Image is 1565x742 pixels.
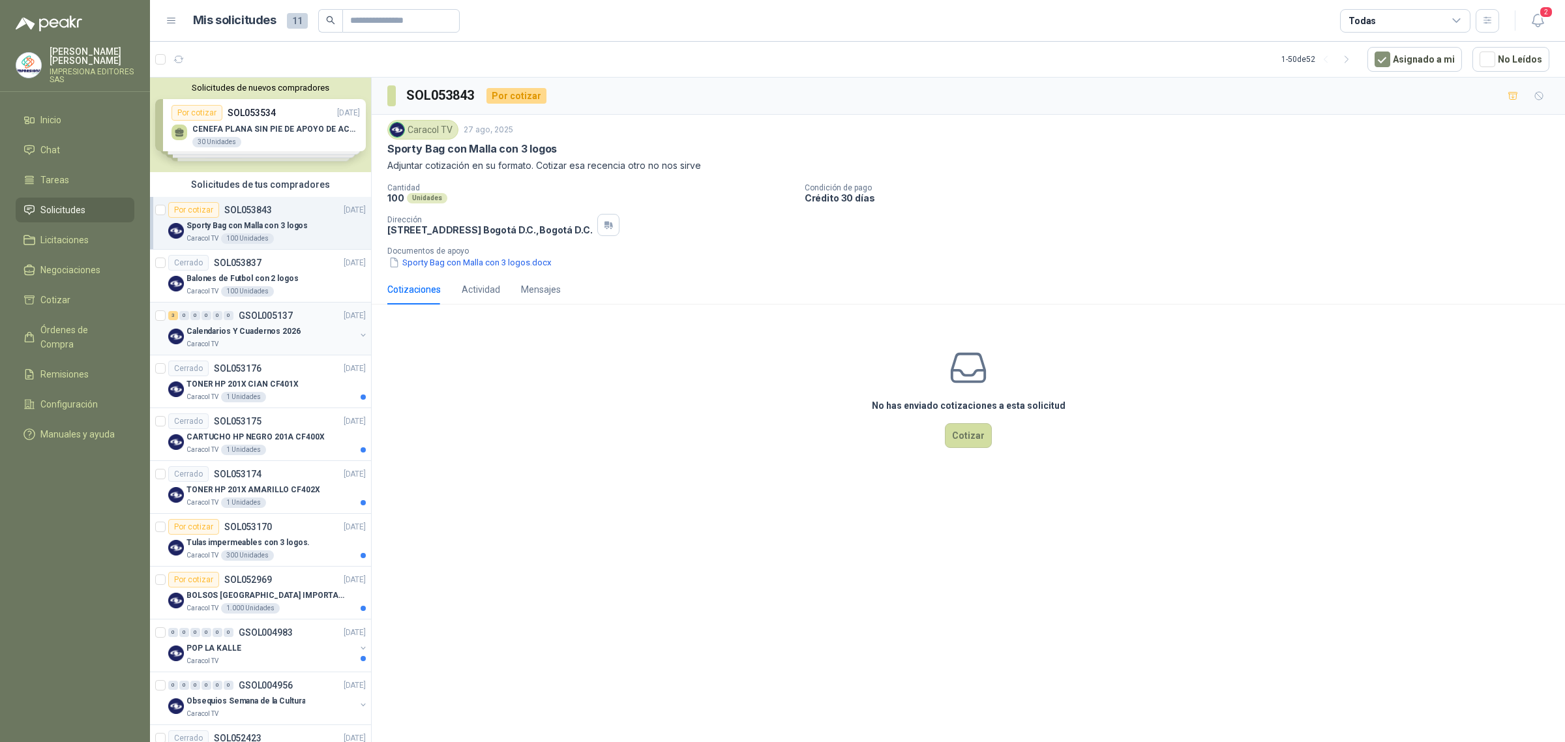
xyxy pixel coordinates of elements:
[168,466,209,482] div: Cerrado
[872,398,1066,413] h3: No has enviado cotizaciones a esta solicitud
[179,311,189,320] div: 0
[186,220,308,232] p: Sporty Bag con Malla con 3 logos
[224,205,272,215] p: SOL053843
[16,392,134,417] a: Configuración
[387,224,592,235] p: [STREET_ADDRESS] Bogotá D.C. , Bogotá D.C.
[344,679,366,692] p: [DATE]
[201,311,211,320] div: 0
[186,537,310,549] p: Tulas impermeables con 3 logos.
[201,628,211,637] div: 0
[168,329,184,344] img: Company Logo
[190,311,200,320] div: 0
[344,257,366,269] p: [DATE]
[40,293,70,307] span: Cotizar
[387,183,794,192] p: Cantidad
[387,120,458,140] div: Caracol TV
[805,192,1560,203] p: Crédito 30 días
[239,628,293,637] p: GSOL004983
[168,255,209,271] div: Cerrado
[1472,47,1549,72] button: No Leídos
[344,627,366,639] p: [DATE]
[214,258,261,267] p: SOL053837
[16,288,134,312] a: Cotizar
[150,355,371,408] a: CerradoSOL053176[DATE] Company LogoTONER HP 201X CIAN CF401XCaracol TV1 Unidades
[16,258,134,282] a: Negociaciones
[150,197,371,250] a: Por cotizarSOL053843[DATE] Company LogoSporty Bag con Malla con 3 logosCaracol TV100 Unidades
[40,173,69,187] span: Tareas
[193,11,276,30] h1: Mis solicitudes
[407,193,447,203] div: Unidades
[387,192,404,203] p: 100
[168,381,184,397] img: Company Logo
[40,203,85,217] span: Solicitudes
[168,681,178,690] div: 0
[214,469,261,479] p: SOL053174
[168,519,219,535] div: Por cotizar
[221,445,266,455] div: 1 Unidades
[221,233,274,244] div: 100 Unidades
[190,681,200,690] div: 0
[179,681,189,690] div: 0
[214,364,261,373] p: SOL053176
[344,521,366,533] p: [DATE]
[168,361,209,376] div: Cerrado
[16,53,41,78] img: Company Logo
[186,286,218,297] p: Caracol TV
[186,589,349,602] p: BOLSOS [GEOGRAPHIC_DATA] IMPORTADO [GEOGRAPHIC_DATA]-397-1
[50,47,134,65] p: [PERSON_NAME] [PERSON_NAME]
[40,143,60,157] span: Chat
[1367,47,1462,72] button: Asignado a mi
[213,628,222,637] div: 0
[16,362,134,387] a: Remisiones
[16,198,134,222] a: Solicitudes
[50,68,134,83] p: IMPRESIONA EDITORES SAS
[40,367,89,381] span: Remisiones
[486,88,546,104] div: Por cotizar
[224,575,272,584] p: SOL052969
[40,323,122,351] span: Órdenes de Compra
[168,698,184,714] img: Company Logo
[16,168,134,192] a: Tareas
[344,468,366,481] p: [DATE]
[168,625,368,666] a: 0 0 0 0 0 0 GSOL004983[DATE] Company LogoPOP LA KALLECaracol TV
[224,522,272,531] p: SOL053170
[387,215,592,224] p: Dirección
[214,417,261,426] p: SOL053175
[221,392,266,402] div: 1 Unidades
[168,540,184,556] img: Company Logo
[201,681,211,690] div: 0
[1281,49,1357,70] div: 1 - 50 de 52
[1349,14,1376,28] div: Todas
[168,202,219,218] div: Por cotizar
[186,339,218,349] p: Caracol TV
[16,422,134,447] a: Manuales y ayuda
[150,78,371,172] div: Solicitudes de nuevos compradoresPor cotizarSOL053534[DATE] CENEFA PLANA SIN PIE DE APOYO DE ACUE...
[168,677,368,719] a: 0 0 0 0 0 0 GSOL004956[DATE] Company LogoObsequios Semana de la CulturaCaracol TV
[1539,6,1553,18] span: 2
[186,378,299,391] p: TONER HP 201X CIAN CF401X
[179,628,189,637] div: 0
[150,172,371,197] div: Solicitudes de tus compradores
[224,628,233,637] div: 0
[168,628,178,637] div: 0
[521,282,561,297] div: Mensajes
[150,408,371,461] a: CerradoSOL053175[DATE] Company LogoCARTUCHO HP NEGRO 201A CF400XCaracol TV1 Unidades
[16,318,134,357] a: Órdenes de Compra
[155,83,366,93] button: Solicitudes de nuevos compradores
[326,16,335,25] span: search
[805,183,1560,192] p: Condición de pago
[168,593,184,608] img: Company Logo
[16,16,82,31] img: Logo peakr
[168,646,184,661] img: Company Logo
[40,233,89,247] span: Licitaciones
[150,567,371,619] a: Por cotizarSOL052969[DATE] Company LogoBOLSOS [GEOGRAPHIC_DATA] IMPORTADO [GEOGRAPHIC_DATA]-397-1...
[344,415,366,428] p: [DATE]
[186,233,218,244] p: Caracol TV
[406,85,476,106] h3: SOL053843
[168,434,184,450] img: Company Logo
[150,461,371,514] a: CerradoSOL053174[DATE] Company LogoTONER HP 201X AMARILLO CF402XCaracol TV1 Unidades
[213,311,222,320] div: 0
[40,397,98,411] span: Configuración
[387,158,1549,173] p: Adjuntar cotización en su formato. Cotizar esa recencia otro no nos sirve
[239,681,293,690] p: GSOL004956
